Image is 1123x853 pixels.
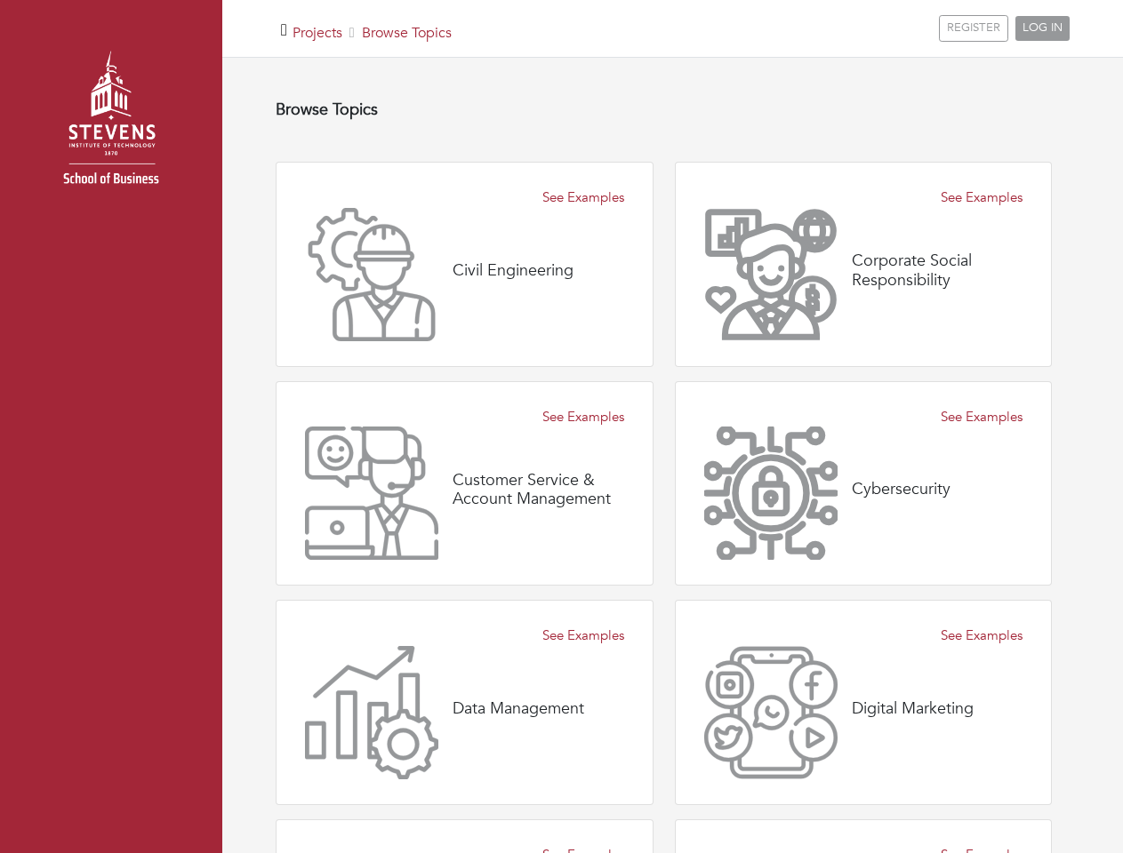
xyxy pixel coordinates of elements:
[852,699,974,719] h4: Digital Marketing
[852,480,951,499] h4: Cybersecurity
[1015,16,1070,41] a: LOG IN
[542,626,624,646] a: See Examples
[18,31,205,218] img: stevens_logo.png
[542,407,624,427] a: See Examples
[542,187,624,208] a: See Examples
[453,261,574,281] h4: Civil Engineering
[293,23,342,43] a: Projects
[939,15,1008,42] a: REGISTER
[941,187,1023,208] a: See Examples
[453,471,624,509] h4: Customer Service & Account Management
[453,699,584,719] h4: Data Management
[852,251,1023,290] h4: Corporate Social Responsibility
[362,23,452,43] a: Browse Topics
[941,407,1023,427] a: See Examples
[941,626,1023,646] a: See Examples
[276,100,1052,120] h4: Browse Topics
